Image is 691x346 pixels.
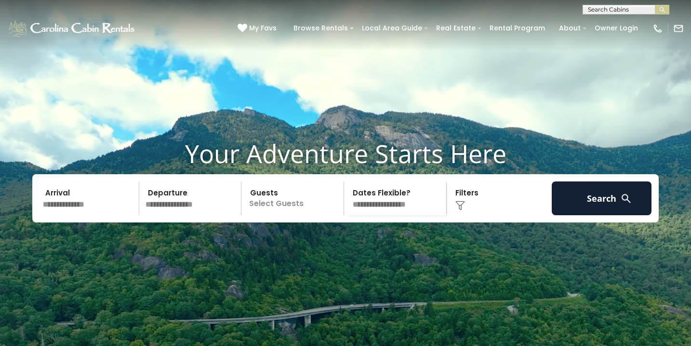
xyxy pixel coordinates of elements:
img: filter--v1.png [455,201,465,210]
img: phone-regular-white.png [652,23,663,34]
h1: Your Adventure Starts Here [7,138,684,168]
a: My Favs [238,23,279,34]
a: Browse Rentals [289,21,353,36]
img: search-regular-white.png [620,193,632,205]
a: Local Area Guide [357,21,427,36]
a: Real Estate [431,21,480,36]
img: mail-regular-white.png [673,23,684,34]
a: About [554,21,585,36]
span: My Favs [249,23,277,33]
img: White-1-1-2.png [7,19,137,38]
a: Owner Login [590,21,643,36]
button: Search [552,181,651,215]
a: Rental Program [485,21,550,36]
p: Select Guests [244,181,344,215]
